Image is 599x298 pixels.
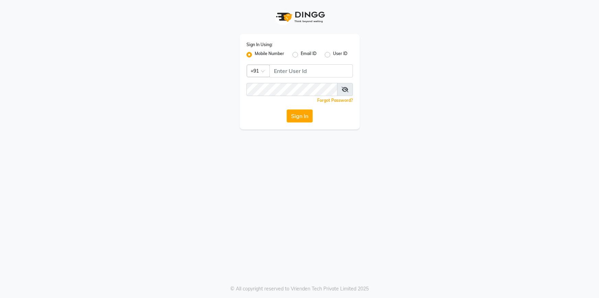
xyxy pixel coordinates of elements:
[255,51,284,59] label: Mobile Number
[287,109,313,123] button: Sign In
[272,7,327,27] img: logo1.svg
[246,83,337,96] input: Username
[301,51,316,59] label: Email ID
[333,51,347,59] label: User ID
[246,42,273,48] label: Sign In Using:
[317,98,353,103] a: Forgot Password?
[269,64,353,77] input: Username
